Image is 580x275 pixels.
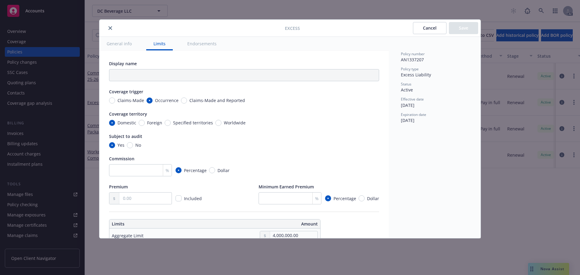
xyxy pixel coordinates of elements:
input: Claims-Made [109,98,115,104]
span: % [315,195,319,202]
input: 0.00 [270,231,317,240]
span: Coverage trigger [109,89,143,94]
input: Foreign [139,120,145,126]
span: Included [184,196,202,201]
span: % [166,167,169,174]
span: Status [401,82,411,87]
input: Yes [109,142,115,148]
span: Foreign [147,120,162,126]
button: close [107,24,114,32]
span: Coverage territory [109,111,147,117]
span: Effective date [401,97,424,102]
span: AN1337207 [401,57,424,62]
th: Limits [109,219,194,229]
span: Claims-Made [118,97,144,104]
span: Subject to audit [109,133,142,139]
span: Percentage [333,195,356,202]
span: [DATE] [401,117,414,123]
span: Policy type [401,66,419,72]
input: Dollar [209,167,215,173]
button: Limits [146,37,173,50]
input: Occurrence [147,98,153,104]
span: Active [401,87,413,93]
th: Amount [217,219,320,229]
span: Minimum Earned Premium [259,184,314,190]
span: No [135,142,141,148]
span: Specified territories [173,120,213,126]
span: Yes [118,142,124,148]
input: Worldwide [215,120,221,126]
span: Occurrence [155,97,179,104]
button: Endorsements [180,37,224,50]
input: 0.00 [119,193,172,204]
input: Domestic [109,120,115,126]
div: Aggregate Limit [112,232,143,239]
span: Display name [109,61,137,66]
span: Dollar [367,195,379,202]
input: No [127,142,133,148]
input: Specified territories [165,120,171,126]
input: Percentage [176,167,182,173]
span: Policy number [401,51,425,56]
span: [DATE] [401,102,414,108]
button: General info [99,37,139,50]
span: Percentage [184,167,207,174]
button: Cancel [413,22,446,34]
span: Domestic [118,120,136,126]
span: Excess Liability [401,72,431,78]
span: Excess [285,25,300,31]
span: Commission [109,156,134,161]
span: Premium [109,184,128,190]
span: Worldwide [224,120,246,126]
span: Expiration date [401,112,426,117]
input: Percentage [325,195,331,201]
span: Dollar [217,167,230,174]
span: Claims-Made and Reported [189,97,245,104]
input: Dollar [359,195,365,201]
input: Claims-Made and Reported [181,98,187,104]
